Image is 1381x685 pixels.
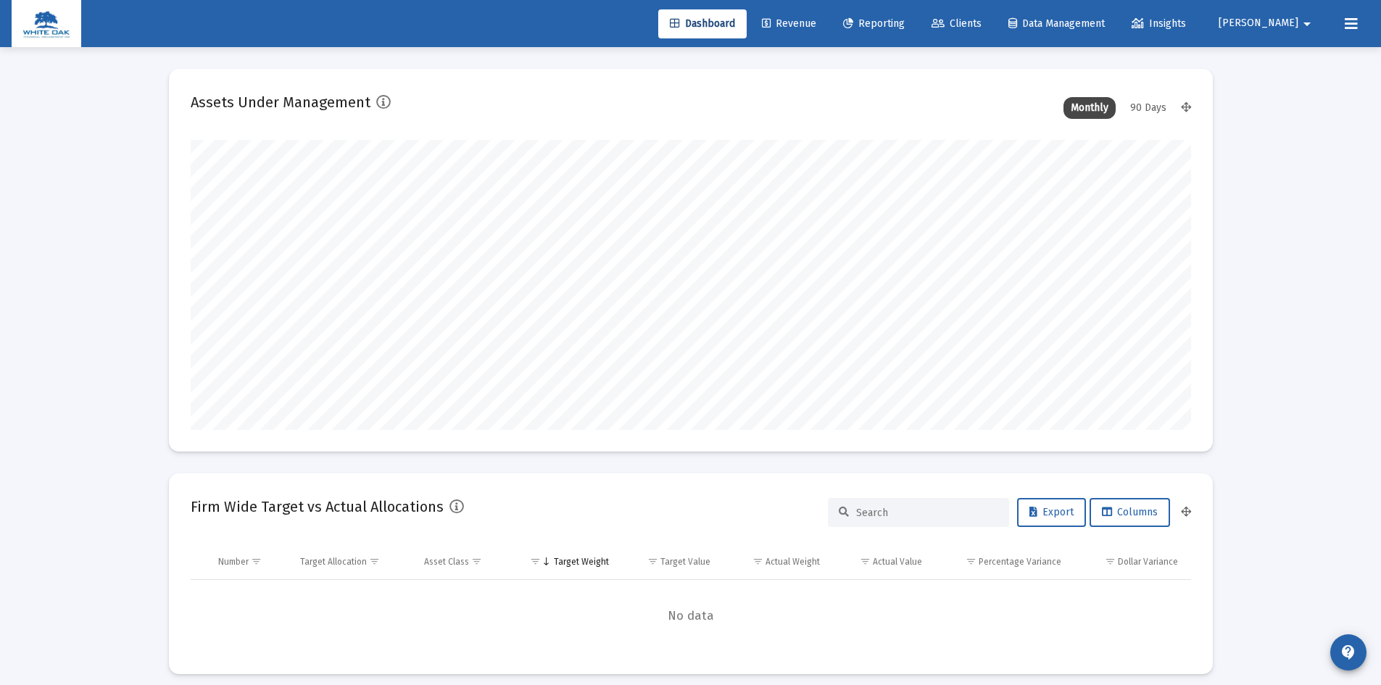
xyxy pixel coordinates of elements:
img: Dashboard [22,9,70,38]
a: Revenue [750,9,828,38]
button: [PERSON_NAME] [1201,9,1333,38]
span: Insights [1132,17,1186,30]
span: Show filter options for column 'Number' [251,556,262,567]
a: Dashboard [658,9,747,38]
span: Show filter options for column 'Target Weight' [530,556,541,567]
span: Show filter options for column 'Actual Value' [860,556,871,567]
span: Columns [1102,506,1158,518]
span: Export [1029,506,1074,518]
td: Column Percentage Variance [932,544,1071,579]
div: Asset Class [424,556,469,568]
span: Revenue [762,17,816,30]
td: Column Target Value [619,544,721,579]
div: Dollar Variance [1118,556,1178,568]
input: Search [856,507,998,519]
span: Show filter options for column 'Percentage Variance' [966,556,976,567]
button: Columns [1090,498,1170,527]
h2: Firm Wide Target vs Actual Allocations [191,495,444,518]
mat-icon: arrow_drop_down [1298,9,1316,38]
td: Column Asset Class [414,544,510,579]
div: Target Allocation [300,556,367,568]
td: Column Target Weight [510,544,619,579]
span: Show filter options for column 'Dollar Variance' [1105,556,1116,567]
div: Target Value [660,556,710,568]
span: [PERSON_NAME] [1219,17,1298,30]
span: Show filter options for column 'Asset Class' [471,556,482,567]
td: Column Target Allocation [290,544,414,579]
span: Data Management [1008,17,1105,30]
a: Reporting [831,9,916,38]
span: Show filter options for column 'Target Allocation' [369,556,380,567]
span: Reporting [843,17,905,30]
span: Dashboard [670,17,735,30]
span: Clients [932,17,982,30]
div: Data grid [191,544,1191,652]
div: Number [218,556,249,568]
td: Column Number [208,544,291,579]
td: Column Dollar Variance [1071,544,1190,579]
div: 90 Days [1123,97,1174,119]
div: Actual Value [873,556,922,568]
a: Data Management [997,9,1116,38]
span: Show filter options for column 'Target Value' [647,556,658,567]
button: Export [1017,498,1086,527]
div: Percentage Variance [979,556,1061,568]
div: Actual Weight [766,556,820,568]
span: Show filter options for column 'Actual Weight' [752,556,763,567]
div: Monthly [1063,97,1116,119]
div: Target Weight [554,556,609,568]
span: No data [191,608,1191,624]
td: Column Actual Weight [721,544,829,579]
td: Column Actual Value [830,544,932,579]
h2: Assets Under Management [191,91,370,114]
a: Insights [1120,9,1198,38]
mat-icon: contact_support [1340,644,1357,661]
a: Clients [920,9,993,38]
